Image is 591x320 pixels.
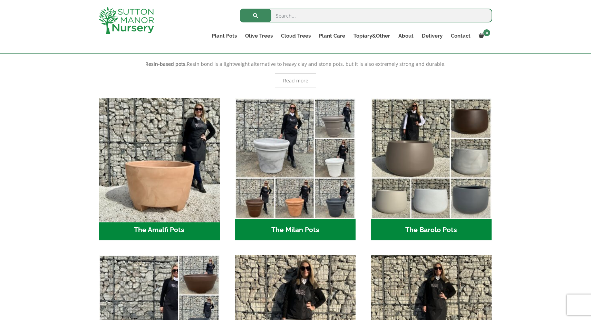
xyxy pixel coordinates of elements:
a: Contact [447,31,475,41]
input: Search... [240,9,492,22]
span: 0 [483,29,490,36]
a: Topiary&Other [349,31,394,41]
a: Visit product category The Milan Pots [235,98,356,240]
span: Read more [283,78,308,83]
a: Visit product category The Barolo Pots [371,98,492,240]
img: The Barolo Pots [371,98,492,219]
img: logo [99,7,154,34]
img: The Amalfi Pots [96,95,223,222]
a: About [394,31,418,41]
a: 0 [475,31,492,41]
a: Plant Pots [207,31,241,41]
a: Plant Care [315,31,349,41]
a: Delivery [418,31,447,41]
h2: The Milan Pots [235,219,356,241]
a: Cloud Trees [277,31,315,41]
p: Resin bond is a lightweight alternative to heavy clay and stone pots, but it is also extremely st... [99,60,492,68]
a: Visit product category The Amalfi Pots [99,98,220,240]
h2: The Amalfi Pots [99,219,220,241]
img: The Milan Pots [235,98,356,219]
h2: The Barolo Pots [371,219,492,241]
strong: Resin-based pots. [145,61,187,67]
a: Olive Trees [241,31,277,41]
